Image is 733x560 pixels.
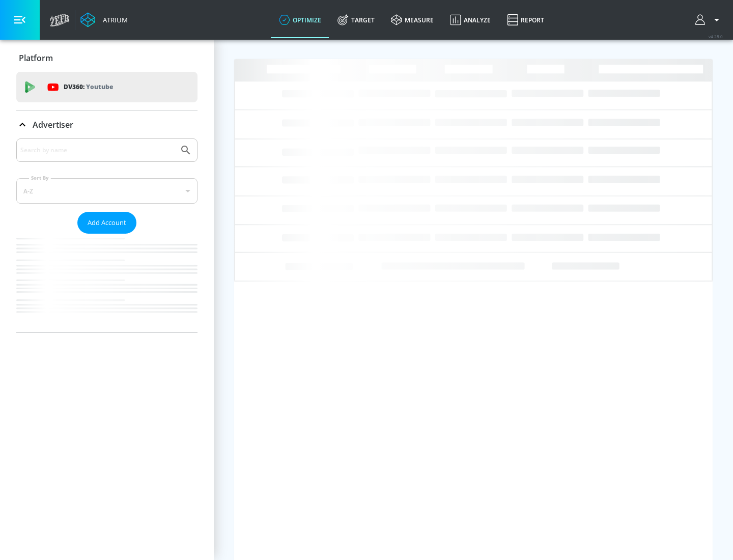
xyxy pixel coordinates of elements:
a: Atrium [80,12,128,27]
p: Advertiser [33,119,73,130]
div: Atrium [99,15,128,24]
label: Sort By [29,175,51,181]
button: Add Account [77,212,136,234]
p: Platform [19,52,53,64]
div: DV360: Youtube [16,72,198,102]
nav: list of Advertiser [16,234,198,332]
a: Report [499,2,552,38]
p: Youtube [86,81,113,92]
input: Search by name [20,144,175,157]
a: Target [329,2,383,38]
a: Analyze [442,2,499,38]
span: v 4.28.0 [709,34,723,39]
a: measure [383,2,442,38]
div: A-Z [16,178,198,204]
a: optimize [271,2,329,38]
div: Platform [16,44,198,72]
p: DV360: [64,81,113,93]
span: Add Account [88,217,126,229]
div: Advertiser [16,138,198,332]
div: Advertiser [16,110,198,139]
